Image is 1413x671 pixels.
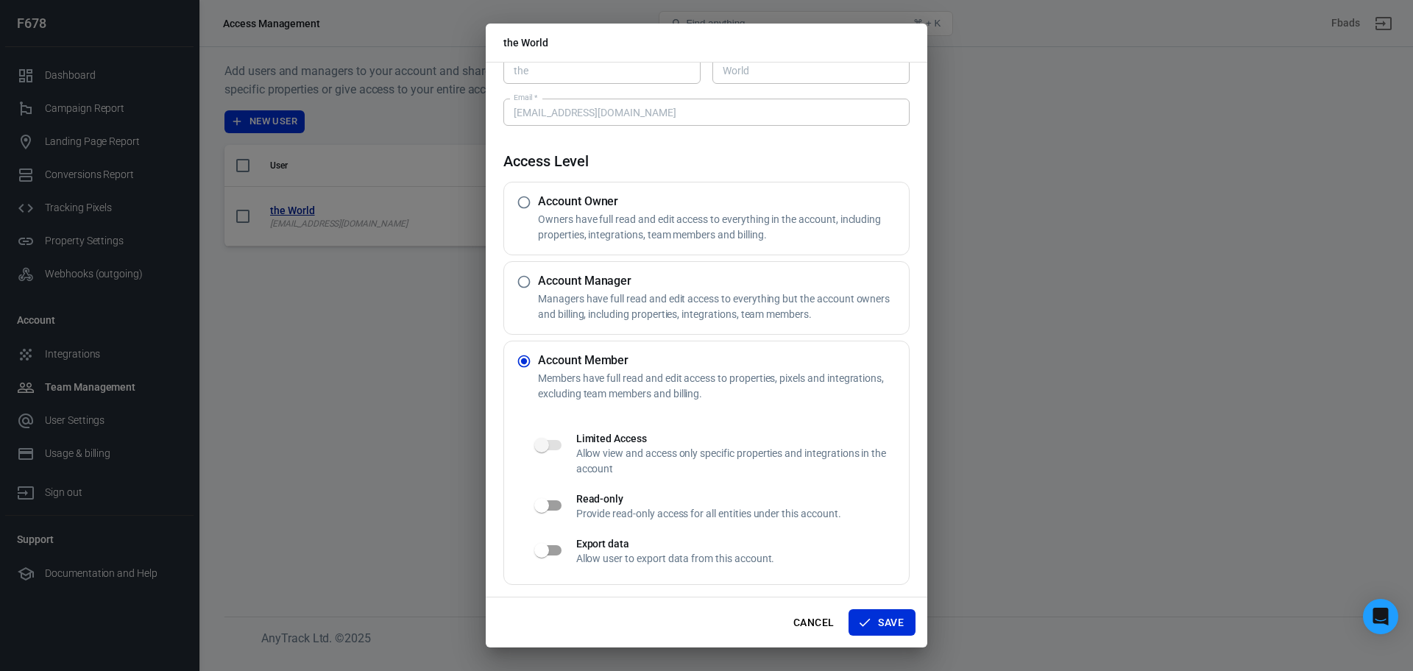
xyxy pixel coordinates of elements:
[712,57,910,84] input: Doe
[528,425,909,483] div: Customize access for members is coming soon!
[576,431,909,446] h6: Limited Access
[576,506,909,522] p: Provide read-only access for all entities under this account.
[538,274,903,288] h5: Account Manager
[538,371,903,402] p: Members have full read and edit access to properties, pixels and integrations, excluding team mem...
[538,194,903,209] h5: Account Owner
[849,609,916,636] button: Save
[576,536,909,551] h6: Export data
[486,24,927,62] h2: the World
[576,551,909,567] p: Allow user to export data from this account.
[576,491,909,506] h6: Read-only
[1363,599,1398,634] div: Open Intercom Messenger
[538,291,903,322] p: Managers have full read and edit access to everything but the account owners and billing, includi...
[787,609,840,636] button: Cancel
[503,152,910,170] h4: Access Level
[538,353,903,368] h5: Account Member
[503,57,701,84] input: John
[576,446,909,477] p: Allow view and access only specific properties and integrations in the account
[503,99,910,126] input: john.doe@work.com
[514,92,537,103] label: Email
[538,212,903,243] p: Owners have full read and edit access to everything in the account, including properties, integra...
